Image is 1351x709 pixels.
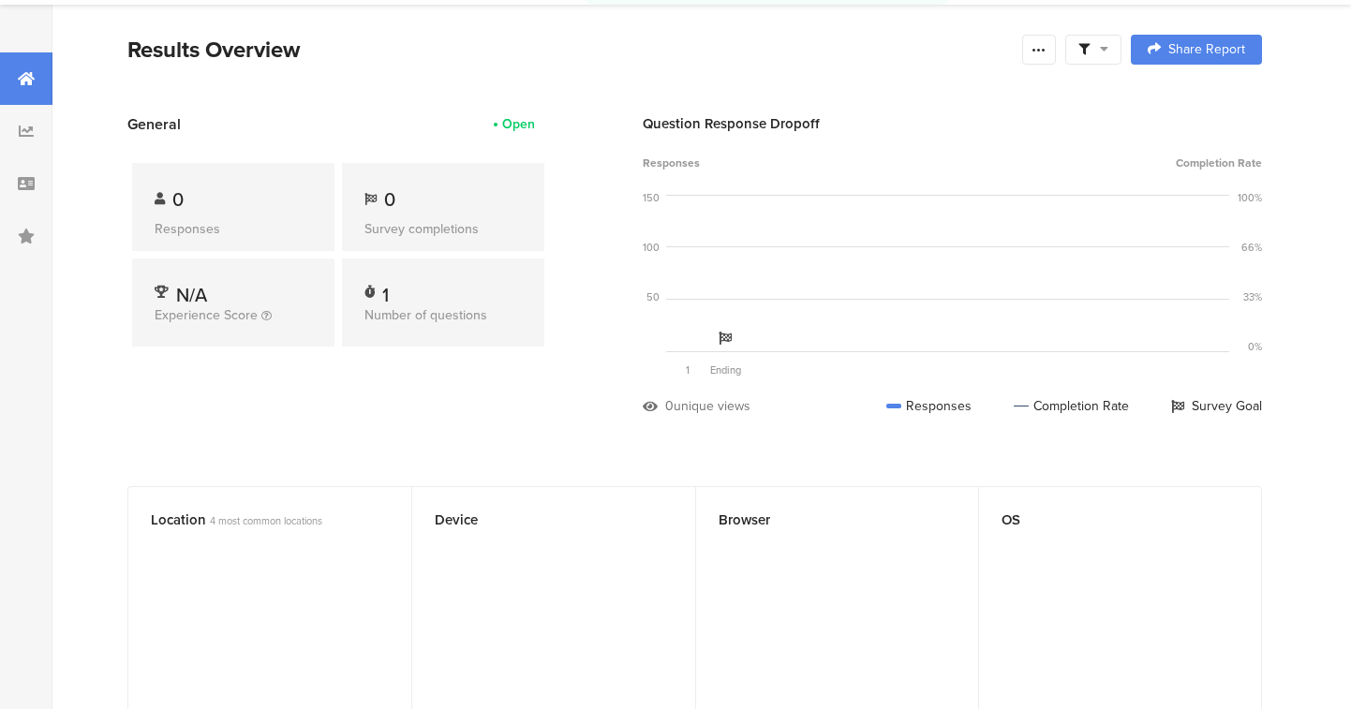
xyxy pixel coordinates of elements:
[172,185,184,214] span: 0
[502,114,535,134] div: Open
[674,396,750,416] div: unique views
[364,219,522,239] div: Survey completions
[127,33,1013,66] div: Results Overview
[706,362,744,377] div: Ending
[176,281,207,309] span: N/A
[155,305,258,325] span: Experience Score
[643,113,1262,134] div: Question Response Dropoff
[384,185,395,214] span: 0
[719,332,732,345] i: Survey Goal
[210,513,322,528] span: 4 most common locations
[127,113,181,135] span: General
[155,219,312,239] div: Responses
[643,190,660,205] div: 150
[435,510,642,530] div: Device
[646,289,660,304] div: 50
[1238,190,1262,205] div: 100%
[665,396,674,416] div: 0
[1243,289,1262,304] div: 33%
[886,396,972,416] div: Responses
[1176,155,1262,171] span: Completion Rate
[686,362,690,377] span: 1
[643,240,660,255] div: 100
[364,305,487,325] span: Number of questions
[1248,339,1262,354] div: 0%
[1168,43,1245,56] span: Share Report
[1241,240,1262,255] div: 66%
[1002,510,1208,530] div: OS
[1014,396,1129,416] div: Completion Rate
[643,155,700,171] span: Responses
[382,281,389,300] div: 1
[1171,396,1262,416] div: Survey Goal
[151,510,358,530] div: Location
[719,510,926,530] div: Browser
